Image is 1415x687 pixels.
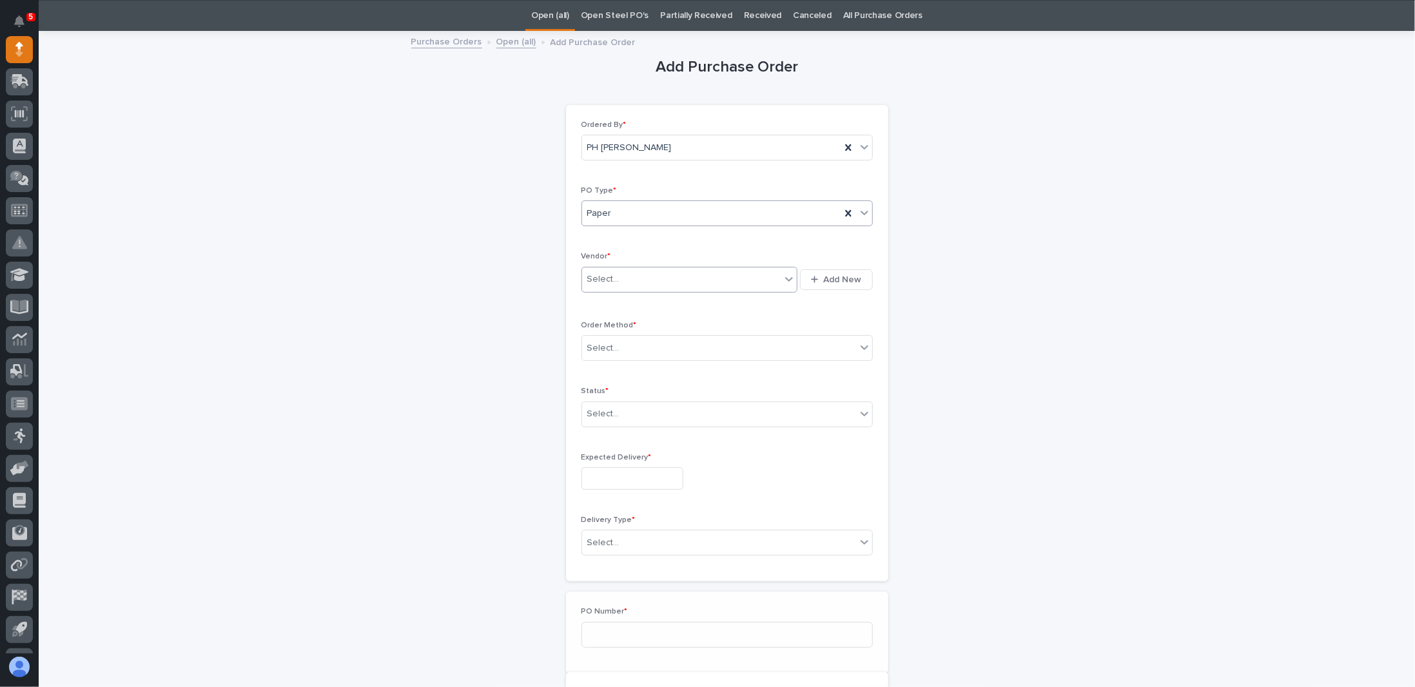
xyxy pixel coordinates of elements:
a: Partially Received [660,1,732,31]
span: PO Type [581,187,617,195]
button: users-avatar [6,653,33,681]
p: Add Purchase Order [551,34,636,48]
span: Vendor [581,253,611,260]
span: PH [PERSON_NAME] [587,141,672,155]
a: Open (all) [531,1,569,31]
span: Status [581,387,609,395]
span: Expected Delivery [581,454,652,461]
span: Add New [824,274,862,285]
span: PO Number [581,608,628,615]
a: Open Steel PO's [581,1,649,31]
div: Select... [587,407,620,421]
div: Select... [587,273,620,286]
span: Ordered By [581,121,627,129]
a: Canceled [793,1,832,31]
a: Purchase Orders [411,34,482,48]
button: Notifications [6,8,33,35]
a: All Purchase Orders [843,1,922,31]
span: Delivery Type [581,516,636,524]
span: Order Method [581,322,637,329]
p: 5 [28,12,33,21]
h1: Add Purchase Order [566,58,888,77]
button: Add New [800,269,872,290]
span: Paper [587,207,612,220]
div: Notifications5 [16,15,33,36]
div: Select... [587,536,620,550]
div: Select... [587,342,620,355]
a: Received [744,1,782,31]
a: Open (all) [496,34,536,48]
